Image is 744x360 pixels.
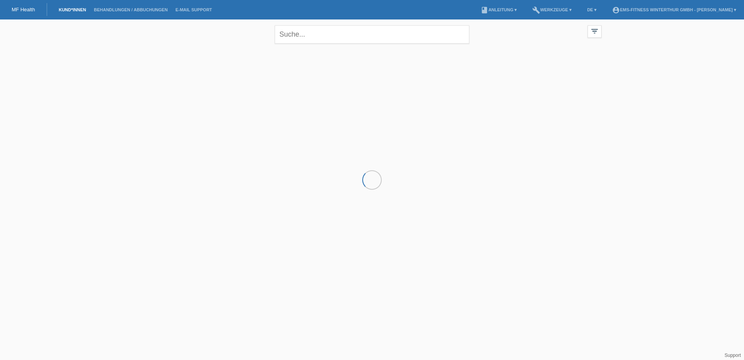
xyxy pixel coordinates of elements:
i: filter_list [590,27,599,35]
a: Behandlungen / Abbuchungen [90,7,172,12]
a: Kund*innen [55,7,90,12]
a: bookAnleitung ▾ [477,7,521,12]
a: MF Health [12,7,35,12]
a: account_circleEMS-Fitness Winterthur GmbH - [PERSON_NAME] ▾ [608,7,740,12]
i: book [481,6,488,14]
a: buildWerkzeuge ▾ [528,7,576,12]
a: Support [725,353,741,358]
a: E-Mail Support [172,7,216,12]
i: build [532,6,540,14]
input: Suche... [275,25,469,44]
a: DE ▾ [583,7,600,12]
i: account_circle [612,6,620,14]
